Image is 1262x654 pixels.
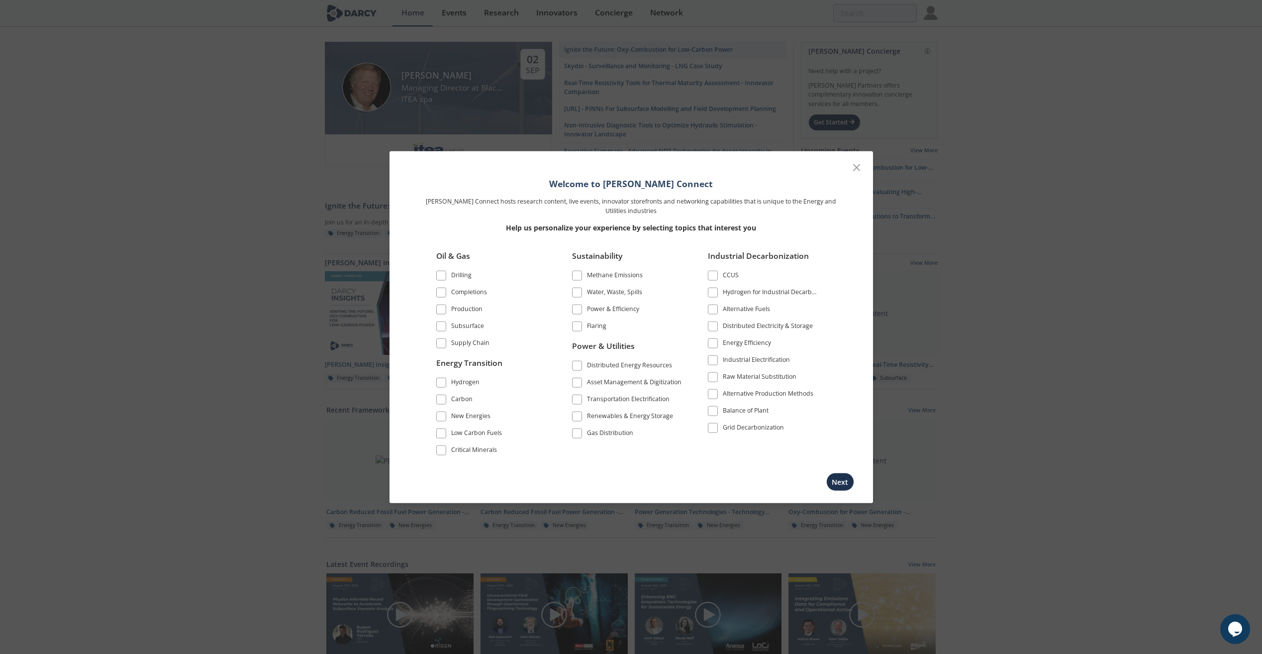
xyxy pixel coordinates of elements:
div: Flaring [587,322,606,333]
div: Subsurface [451,322,484,333]
div: Alternative Production Methods [723,389,813,401]
div: Water, Waste, Spills [587,288,642,300]
h1: Welcome to [PERSON_NAME] Connect [422,177,840,190]
div: Critical Minerals [451,445,497,457]
div: Methane Emissions [587,271,643,283]
div: Raw Material Substitution [723,372,796,384]
p: Help us personalize your experience by selecting topics that interest you [422,222,840,233]
div: Gas Distribution [587,428,633,440]
div: Completions [451,288,487,300]
div: Power & Utilities [572,340,683,359]
div: Industrial Decarbonization [708,250,819,269]
div: Transportation Electrification [587,394,670,406]
div: Industrial Electrification [723,355,790,367]
div: Drilling [451,271,472,283]
div: Distributed Energy Resources [587,360,672,372]
p: [PERSON_NAME] Connect hosts research content, live events, innovator storefronts and networking c... [422,197,840,216]
div: Supply Chain [451,338,489,350]
div: Hydrogen [451,377,480,389]
div: Hydrogen for Industrial Decarbonization [723,288,819,300]
iframe: chat widget [1220,614,1252,644]
div: Asset Management & Digitization [587,377,681,389]
div: Power & Efficiency [587,305,639,317]
button: Next [826,472,854,491]
div: CCUS [723,271,739,283]
div: Distributed Electricity & Storage [723,322,813,333]
div: Energy Transition [436,357,548,376]
div: Production [451,305,483,317]
div: Renewables & Energy Storage [587,411,673,423]
div: Alternative Fuels [723,305,770,317]
div: Balance of Plant [723,406,769,418]
div: Energy Efficiency [723,338,771,350]
div: Carbon [451,394,473,406]
div: Low Carbon Fuels [451,428,502,440]
div: New Energies [451,411,490,423]
div: Oil & Gas [436,250,548,269]
div: Sustainability [572,250,683,269]
div: Grid Decarbonization [723,423,784,435]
